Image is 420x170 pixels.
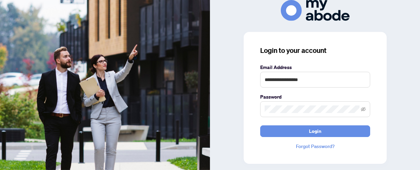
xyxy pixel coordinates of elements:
[260,143,370,150] a: Forgot Password?
[260,64,370,71] label: Email Address
[260,125,370,137] button: Login
[309,126,321,137] span: Login
[361,107,366,112] span: eye-invisible
[260,46,370,55] h3: Login to your account
[260,93,370,101] label: Password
